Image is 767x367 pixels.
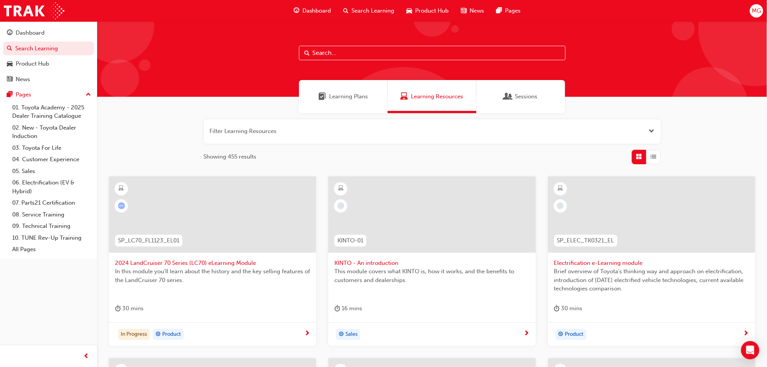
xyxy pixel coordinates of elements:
a: pages-iconPages [491,3,527,19]
span: This module covers what KINTO is, how it works, and the benefits to customers and dealerships. [334,267,529,284]
a: 08. Service Training [9,209,94,221]
div: 16 mins [334,304,362,313]
span: duration-icon [115,304,121,313]
span: In this module you'll learn about the history and the key selling features of the LandCruiser 70 ... [115,267,310,284]
a: 02. New - Toyota Dealer Induction [9,122,94,142]
div: 30 mins [554,304,583,313]
div: News [16,75,30,84]
input: Search... [299,46,566,60]
span: List [650,152,656,161]
a: 09. Technical Training [9,220,94,232]
span: learningRecordVerb_ATTEMPT-icon [118,202,125,209]
div: Product Hub [16,59,49,68]
div: In Progress [118,329,150,340]
span: KINTO-01 [337,236,363,245]
div: Pages [16,90,31,99]
div: Dashboard [16,29,45,37]
span: car-icon [7,61,13,67]
span: Learning Plans [318,92,326,101]
button: MG [750,4,763,18]
span: target-icon [558,330,564,340]
span: next-icon [304,330,310,337]
span: guage-icon [294,6,299,16]
span: next-icon [743,330,749,337]
a: 05. Sales [9,165,94,177]
span: news-icon [7,76,13,83]
button: DashboardSearch LearningProduct HubNews [3,24,94,88]
a: guage-iconDashboard [288,3,337,19]
a: All Pages [9,244,94,255]
span: Sessions [504,92,512,101]
span: duration-icon [554,304,560,313]
span: car-icon [407,6,412,16]
button: Pages [3,88,94,102]
span: learningResourceType_ELEARNING-icon [119,184,124,194]
span: target-icon [339,330,344,340]
a: 04. Customer Experience [9,154,94,165]
a: Product Hub [3,57,94,71]
span: Product Hub [415,6,449,15]
span: Search [305,49,310,58]
a: SP_ELEC_TK0321_ELElectrification e-Learning moduleBrief overview of Toyota’s thinking way and app... [548,176,755,346]
span: next-icon [524,330,530,337]
span: duration-icon [334,304,340,313]
span: SP_LC70_FL1123_EL01 [118,236,179,245]
span: Sales [345,330,358,339]
a: car-iconProduct Hub [401,3,455,19]
img: Trak [4,2,64,19]
span: SP_ELEC_TK0321_EL [557,236,614,245]
span: Showing 455 results [204,152,257,161]
a: SessionsSessions [476,80,565,113]
span: Brief overview of Toyota’s thinking way and approach on electrification, introduction of [DATE] e... [554,267,749,293]
span: pages-icon [7,91,13,98]
button: Open the filter [649,127,655,136]
span: pages-icon [497,6,502,16]
span: Sessions [515,92,537,101]
span: MG [752,6,761,15]
a: Learning PlansLearning Plans [299,80,388,113]
span: Learning Resources [401,92,408,101]
span: target-icon [155,330,161,340]
a: Search Learning [3,42,94,56]
a: News [3,72,94,87]
span: Grid [636,152,642,161]
a: 01. Toyota Academy - 2025 Dealer Training Catalogue [9,102,94,122]
span: Product [162,330,181,339]
a: Dashboard [3,26,94,40]
span: search-icon [344,6,349,16]
span: guage-icon [7,30,13,37]
span: Dashboard [302,6,331,15]
span: learningResourceType_ELEARNING-icon [338,184,344,194]
a: KINTO-01KINTO - An introductionThis module covers what KINTO is, how it works, and the benefits t... [328,176,535,346]
a: news-iconNews [455,3,491,19]
a: SP_LC70_FL1123_EL012024 LandCruiser 70 Series (LC70) eLearning ModuleIn this module you'll learn ... [109,176,316,346]
span: Pages [505,6,521,15]
span: news-icon [461,6,467,16]
a: Learning ResourcesLearning Resources [388,80,476,113]
span: learningRecordVerb_NONE-icon [337,202,344,209]
span: 2024 LandCruiser 70 Series (LC70) eLearning Module [115,259,310,268]
span: learningRecordVerb_NONE-icon [557,202,564,209]
span: Learning Plans [329,92,368,101]
a: 06. Electrification (EV & Hybrid) [9,177,94,197]
span: Product [565,330,584,339]
a: 10. TUNE Rev-Up Training [9,232,94,244]
span: up-icon [86,90,91,100]
a: 07. Parts21 Certification [9,197,94,209]
span: KINTO - An introduction [334,259,529,268]
span: Electrification e-Learning module [554,259,749,268]
span: learningResourceType_ELEARNING-icon [558,184,563,194]
div: Open Intercom Messenger [741,341,759,359]
span: News [470,6,484,15]
span: search-icon [7,45,12,52]
span: Learning Resources [411,92,463,101]
a: search-iconSearch Learning [337,3,401,19]
div: 30 mins [115,304,144,313]
span: Search Learning [352,6,395,15]
a: 03. Toyota For Life [9,142,94,154]
span: prev-icon [84,352,89,361]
